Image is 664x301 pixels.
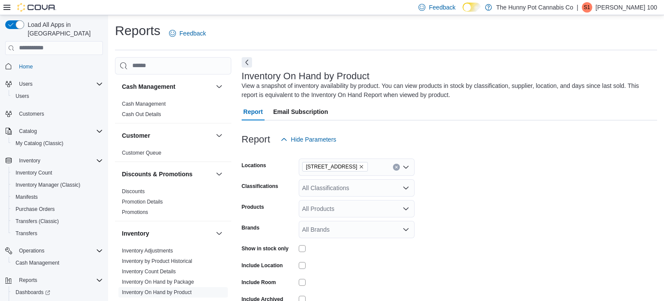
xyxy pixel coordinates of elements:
[242,245,289,252] label: Show in stock only
[166,25,209,42] a: Feedback
[122,100,166,107] span: Cash Management
[273,103,328,120] span: Email Subscription
[17,3,56,12] img: Cova
[402,226,409,233] button: Open list of options
[2,125,106,137] button: Catalog
[12,287,103,298] span: Dashboards
[2,274,106,286] button: Reports
[12,228,103,239] span: Transfers
[12,287,54,298] a: Dashboards
[122,131,150,140] h3: Customer
[122,131,212,140] button: Customer
[115,186,231,221] div: Discounts & Promotions
[214,169,224,179] button: Discounts & Promotions
[2,107,106,120] button: Customers
[16,259,59,266] span: Cash Management
[16,206,55,213] span: Purchase Orders
[16,289,50,296] span: Dashboards
[242,81,653,100] div: View a snapshot of inventory availability by product. You can view products in stock by classific...
[402,205,409,212] button: Open list of options
[359,164,364,169] button: Remove 400 Pacific Ave from selection in this group
[122,149,161,156] span: Customer Queue
[2,155,106,167] button: Inventory
[16,108,103,119] span: Customers
[12,168,103,178] span: Inventory Count
[9,90,106,102] button: Users
[12,192,103,202] span: Manifests
[16,181,80,188] span: Inventory Manager (Classic)
[115,99,231,123] div: Cash Management
[12,180,84,190] a: Inventory Manager (Classic)
[16,275,41,285] button: Reports
[402,164,409,171] button: Open list of options
[214,81,224,92] button: Cash Management
[122,268,176,275] span: Inventory Count Details
[122,150,161,156] a: Customer Queue
[12,258,103,268] span: Cash Management
[12,91,103,101] span: Users
[214,130,224,141] button: Customer
[122,188,145,194] a: Discounts
[16,93,29,100] span: Users
[2,78,106,90] button: Users
[242,183,278,190] label: Classifications
[19,247,45,254] span: Operations
[9,215,106,227] button: Transfers (Classic)
[122,269,176,275] a: Inventory Count Details
[242,57,252,68] button: Next
[122,101,166,107] a: Cash Management
[429,3,455,12] span: Feedback
[277,131,340,148] button: Hide Parameters
[16,140,64,147] span: My Catalog (Classic)
[19,81,32,87] span: Users
[12,258,63,268] a: Cash Management
[584,2,590,13] span: S1
[12,216,103,227] span: Transfers (Classic)
[16,169,52,176] span: Inventory Count
[2,60,106,73] button: Home
[242,134,270,145] h3: Report
[12,138,67,149] a: My Catalog (Classic)
[242,71,370,81] h3: Inventory On Hand by Product
[243,103,263,120] span: Report
[463,3,481,12] input: Dark Mode
[122,258,192,265] span: Inventory by Product Historical
[242,279,276,286] label: Include Room
[9,179,106,191] button: Inventory Manager (Classic)
[393,164,400,171] button: Clear input
[12,180,103,190] span: Inventory Manager (Classic)
[122,209,148,216] span: Promotions
[12,168,56,178] a: Inventory Count
[122,229,149,238] h3: Inventory
[122,82,176,91] h3: Cash Management
[402,184,409,191] button: Open list of options
[24,20,103,38] span: Load All Apps in [GEOGRAPHIC_DATA]
[12,228,41,239] a: Transfers
[12,216,62,227] a: Transfers (Classic)
[9,227,106,240] button: Transfers
[12,204,103,214] span: Purchase Orders
[577,2,578,13] p: |
[9,203,106,215] button: Purchase Orders
[9,167,106,179] button: Inventory Count
[19,110,44,117] span: Customers
[122,248,173,254] a: Inventory Adjustments
[122,279,194,285] a: Inventory On Hand by Package
[122,188,145,195] span: Discounts
[16,126,103,136] span: Catalog
[16,218,59,225] span: Transfers (Classic)
[122,247,173,254] span: Inventory Adjustments
[115,22,160,39] h1: Reports
[122,229,212,238] button: Inventory
[9,137,106,149] button: My Catalog (Classic)
[122,289,192,296] span: Inventory On Hand by Product
[16,61,36,72] a: Home
[16,230,37,237] span: Transfers
[122,170,192,178] h3: Discounts & Promotions
[16,79,36,89] button: Users
[9,191,106,203] button: Manifests
[16,155,44,166] button: Inventory
[16,79,103,89] span: Users
[122,209,148,215] a: Promotions
[16,194,38,201] span: Manifests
